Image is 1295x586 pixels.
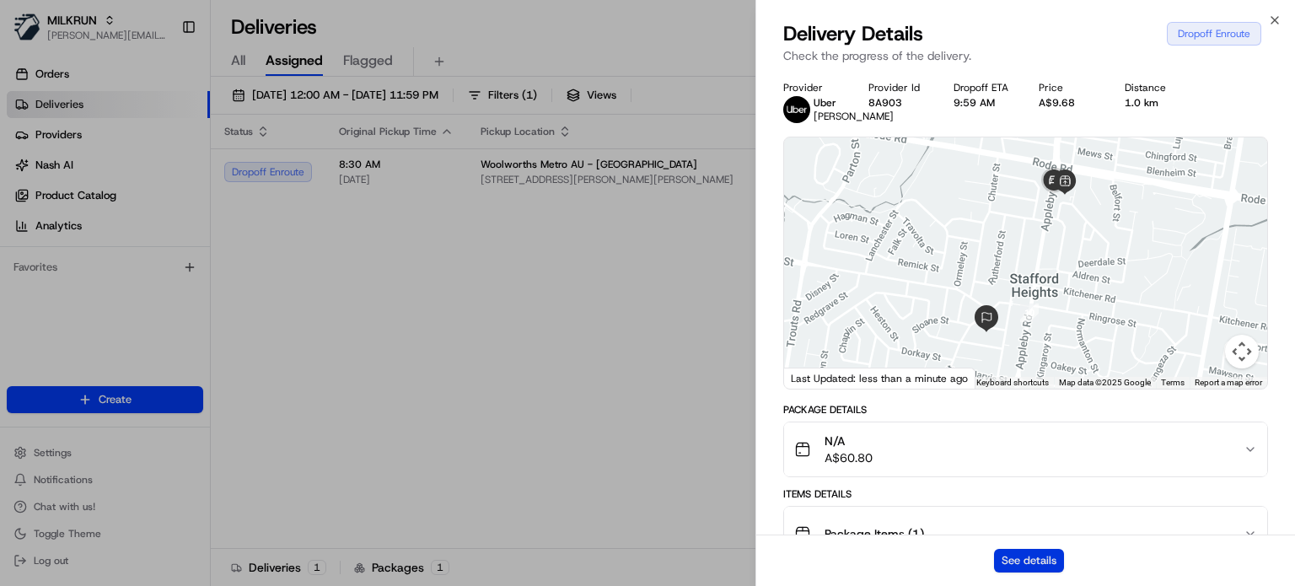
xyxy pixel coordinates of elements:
[34,245,129,261] span: Knowledge Base
[1125,96,1183,110] div: 1.0 km
[788,367,844,389] a: Open this area in Google Maps (opens a new window)
[1225,335,1259,368] button: Map camera controls
[783,47,1268,64] p: Check the progress of the delivery.
[994,549,1064,573] button: See details
[783,403,1268,417] div: Package Details
[784,507,1267,561] button: Package Items (1)
[825,433,873,449] span: N/A
[1039,81,1097,94] div: Price
[10,238,136,268] a: 📗Knowledge Base
[1161,378,1185,387] a: Terms
[17,161,47,191] img: 1736555255976-a54dd68f-1ca7-489b-9aae-adbdc363a1c4
[783,81,841,94] div: Provider
[168,286,204,298] span: Pylon
[825,525,924,542] span: Package Items ( 1 )
[57,178,213,191] div: We're available if you need us!
[814,96,836,110] span: Uber
[1020,304,1039,322] div: 10
[142,246,156,260] div: 💻
[1195,378,1262,387] a: Report a map error
[57,161,277,178] div: Start new chat
[868,96,902,110] button: 8A903
[784,368,975,389] div: Last Updated: less than a minute ago
[868,81,927,94] div: Provider Id
[788,367,844,389] img: Google
[136,238,277,268] a: 💻API Documentation
[287,166,307,186] button: Start new chat
[1125,81,1183,94] div: Distance
[954,81,1012,94] div: Dropoff ETA
[825,449,873,466] span: A$60.80
[783,487,1268,501] div: Items Details
[954,96,1012,110] div: 9:59 AM
[784,422,1267,476] button: N/AA$60.80
[17,67,307,94] p: Welcome 👋
[1059,378,1151,387] span: Map data ©2025 Google
[119,285,204,298] a: Powered byPylon
[1039,96,1097,110] div: A$9.68
[17,246,30,260] div: 📗
[783,20,923,47] span: Delivery Details
[44,109,278,126] input: Clear
[783,96,810,123] img: uber-new-logo.jpeg
[976,377,1049,389] button: Keyboard shortcuts
[159,245,271,261] span: API Documentation
[814,110,894,123] span: [PERSON_NAME]
[17,17,51,51] img: Nash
